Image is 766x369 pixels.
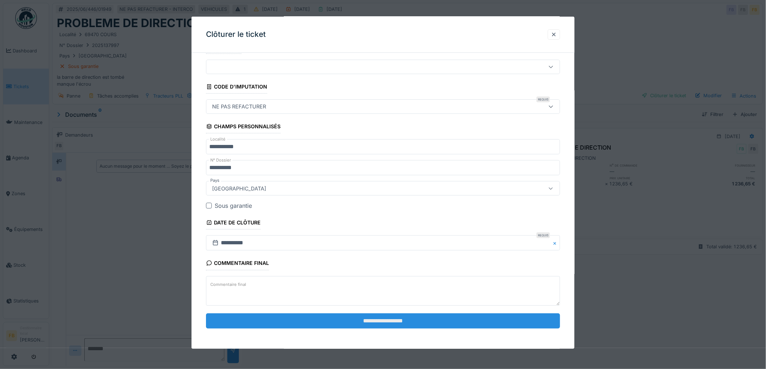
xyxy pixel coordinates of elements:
[209,103,269,111] div: NE PAS REFACTURER
[206,217,261,229] div: Date de clôture
[209,184,269,192] div: [GEOGRAPHIC_DATA]
[206,30,266,39] h3: Clôturer le ticket
[209,177,221,184] label: Pays
[206,121,281,133] div: Champs personnalisés
[206,81,267,94] div: Code d'imputation
[209,280,248,289] label: Commentaire final
[209,157,232,163] label: N° Dossier
[215,201,252,210] div: Sous garantie
[552,235,560,250] button: Close
[209,136,227,142] label: Localité
[536,96,550,102] div: Requis
[206,258,269,270] div: Commentaire final
[206,42,241,54] div: Anomalie
[536,232,550,238] div: Requis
